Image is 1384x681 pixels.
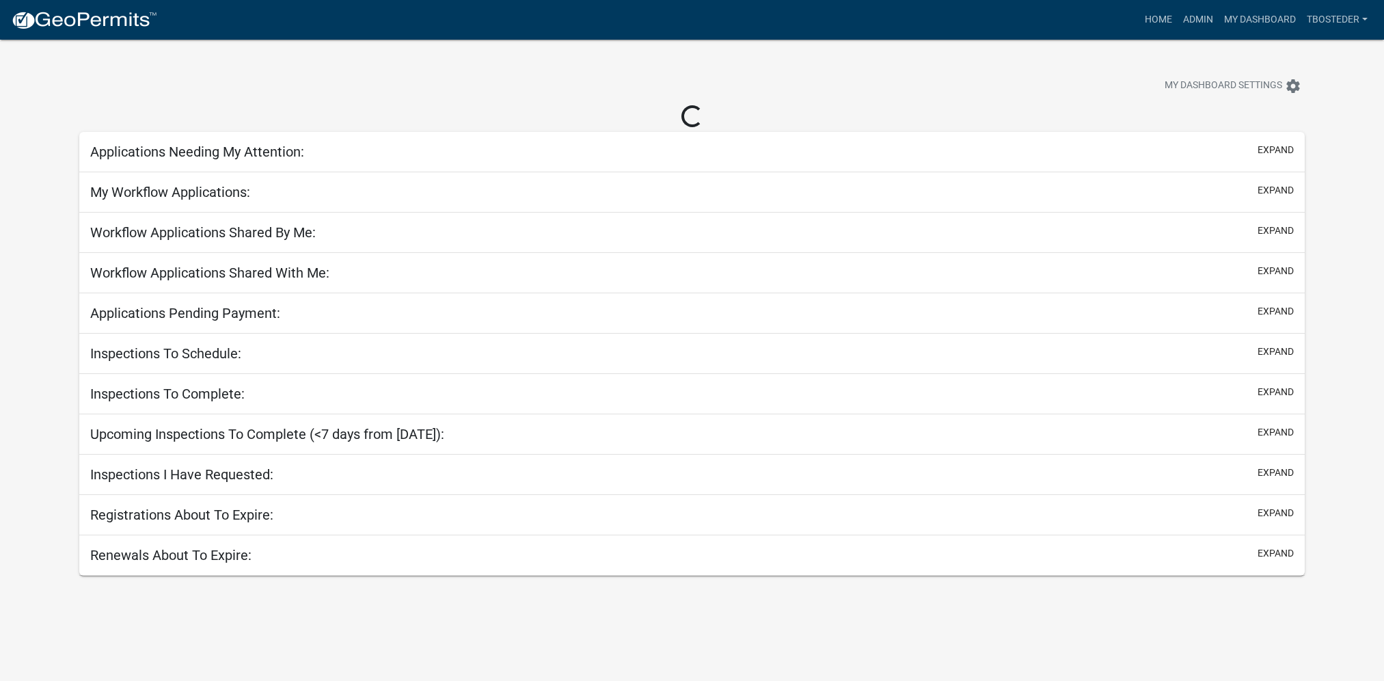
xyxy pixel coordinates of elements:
button: expand [1258,224,1294,238]
h5: My Workflow Applications: [90,184,250,200]
h5: Workflow Applications Shared By Me: [90,224,316,241]
button: expand [1258,466,1294,480]
button: expand [1258,304,1294,319]
h5: Applications Pending Payment: [90,305,280,321]
h5: Inspections I Have Requested: [90,466,273,483]
a: Home [1139,7,1178,33]
h5: Registrations About To Expire: [90,507,273,523]
button: expand [1258,506,1294,520]
h5: Applications Needing My Attention: [90,144,304,160]
h5: Inspections To Complete: [90,386,245,402]
a: tbosteder [1301,7,1373,33]
button: expand [1258,385,1294,399]
button: expand [1258,546,1294,561]
h5: Renewals About To Expire: [90,547,252,563]
button: expand [1258,264,1294,278]
a: Admin [1178,7,1219,33]
h5: Workflow Applications Shared With Me: [90,265,329,281]
h5: Upcoming Inspections To Complete (<7 days from [DATE]): [90,426,444,442]
span: My Dashboard Settings [1165,78,1282,94]
button: expand [1258,183,1294,198]
a: My Dashboard [1219,7,1301,33]
button: expand [1258,143,1294,157]
button: expand [1258,425,1294,440]
i: settings [1285,78,1301,94]
button: My Dashboard Settingssettings [1154,72,1312,99]
h5: Inspections To Schedule: [90,345,241,362]
button: expand [1258,345,1294,359]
